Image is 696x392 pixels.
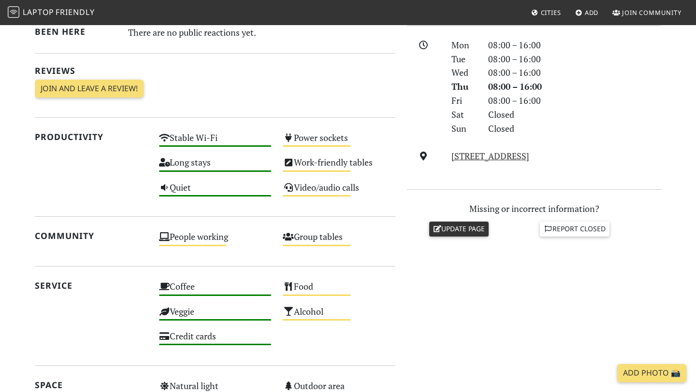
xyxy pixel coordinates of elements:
div: People working [153,229,277,253]
div: 08:00 – 16:00 [482,80,667,94]
h2: Productivity [35,132,147,142]
div: Closed [482,108,667,122]
div: Mon [446,38,482,52]
span: Laptop [23,7,54,17]
span: Add [585,8,599,17]
div: Power sockets [277,130,401,154]
div: Veggie [153,304,277,328]
h2: Service [35,280,147,291]
span: Cities [541,8,561,17]
div: Sat [446,108,482,122]
a: Add Photo 📸 [617,364,686,382]
a: Join and leave a review! [35,80,144,98]
div: 08:00 – 16:00 [482,66,667,80]
a: Update page [429,222,489,236]
div: Quiet [153,180,277,204]
div: Tue [446,52,482,66]
a: Add [571,4,603,21]
div: Long stays [153,154,277,179]
div: Alcohol [277,304,401,328]
img: LaptopFriendly [8,6,19,18]
a: LaptopFriendly LaptopFriendly [8,4,95,21]
p: Missing or incorrect information? [407,202,661,216]
div: Wed [446,66,482,80]
div: Group tables [277,229,401,253]
div: 08:00 – 16:00 [482,38,667,52]
a: Join Community [609,4,685,21]
div: Closed [482,122,667,136]
div: Work-friendly tables [277,154,401,179]
span: Friendly [56,7,94,17]
div: Fri [446,94,482,108]
h2: Space [35,380,147,390]
span: Join Community [622,8,681,17]
div: 08:00 – 16:00 [482,94,667,108]
h2: Community [35,231,147,241]
div: Thu [446,80,482,94]
a: Cities [527,4,565,21]
div: Video/audio calls [277,180,401,204]
div: 08:00 – 16:00 [482,52,667,66]
div: Stable Wi-Fi [153,130,277,154]
h2: Been here [35,27,116,37]
a: Report closed [540,222,609,236]
div: Sun [446,122,482,136]
div: Credit cards [153,328,277,353]
div: Coffee [153,279,277,303]
a: [STREET_ADDRESS] [451,150,529,162]
div: There are no public reactions yet. [128,25,396,40]
h2: Reviews [35,66,395,76]
div: Food [277,279,401,303]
